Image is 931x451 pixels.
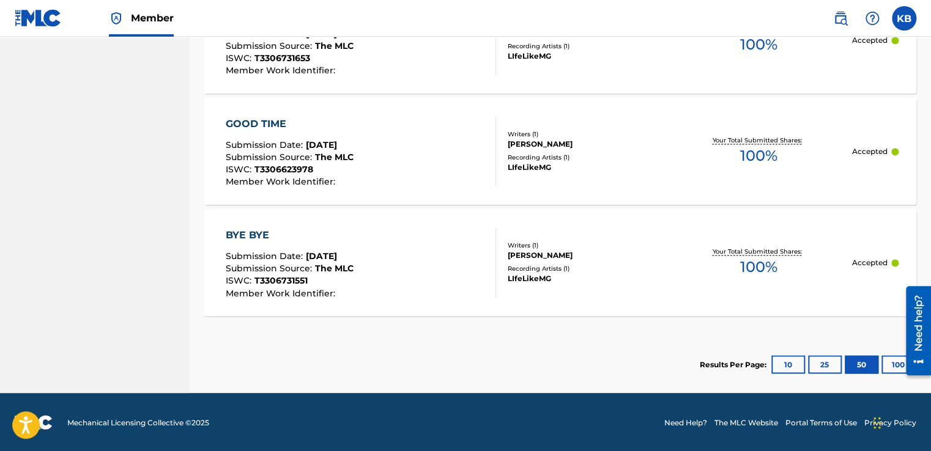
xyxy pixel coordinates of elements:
span: Submission Source : [226,263,315,274]
span: The MLC [315,40,354,51]
div: [PERSON_NAME] [508,139,665,150]
a: Need Help? [664,417,707,428]
p: Your Total Submitted Shares: [713,247,805,256]
span: Member [131,11,174,25]
div: Drag [874,405,881,441]
button: 100 [881,355,915,373]
span: T3306731551 [254,275,308,286]
span: Submission Source : [226,40,315,51]
a: BYE BYESubmission Date:[DATE]Submission Source:The MLCISWC:T3306731551Member Work Identifier:Writ... [204,209,916,316]
a: GOOD TIMESubmission Date:[DATE]Submission Source:The MLCISWC:T3306623978Member Work Identifier:Wr... [204,98,916,205]
span: Submission Date : [226,28,306,39]
a: Portal Terms of Use [785,417,857,428]
span: 100 % [740,256,777,278]
span: T3306623978 [254,164,313,175]
p: Accepted [852,257,888,268]
button: 25 [808,355,842,373]
span: Submission Date : [226,251,306,262]
p: Accepted [852,35,888,46]
span: The MLC [315,263,354,274]
p: Results Per Page: [700,359,770,370]
p: Your Total Submitted Shares: [713,136,805,145]
span: ISWC : [226,164,254,175]
div: GOOD TIME [226,117,354,131]
span: Member Work Identifier : [226,65,338,76]
a: The MLC Website [714,417,778,428]
span: [DATE] [306,139,337,150]
img: help [865,11,880,26]
div: LIfeLikeMG [508,51,665,62]
span: [DATE] [306,28,337,39]
span: 100 % [740,34,777,56]
div: Recording Artists ( 1 ) [508,42,665,51]
span: Submission Source : [226,152,315,163]
div: Writers ( 1 ) [508,130,665,139]
p: Accepted [852,146,888,157]
span: Submission Date : [226,139,306,150]
span: [DATE] [306,251,337,262]
div: LIfeLikeMG [508,162,665,173]
span: T3306731653 [254,53,310,64]
button: 50 [845,355,878,373]
div: Recording Artists ( 1 ) [508,153,665,162]
div: LIfeLikeMG [508,273,665,284]
div: BYE BYE [226,228,354,243]
div: Help [860,6,885,31]
span: Member Work Identifier : [226,176,338,187]
div: [PERSON_NAME] [508,250,665,261]
span: The MLC [315,152,354,163]
span: 100 % [740,145,777,167]
span: ISWC : [226,275,254,286]
div: Writers ( 1 ) [508,241,665,250]
a: Privacy Policy [864,417,916,428]
img: Top Rightsholder [109,11,124,26]
div: User Menu [892,6,916,31]
span: Member Work Identifier : [226,287,338,298]
div: Recording Artists ( 1 ) [508,264,665,273]
img: search [833,11,848,26]
iframe: Chat Widget [870,392,931,451]
img: MLC Logo [15,9,62,27]
button: 10 [771,355,805,373]
span: ISWC : [226,53,254,64]
iframe: Resource Center [897,282,931,380]
img: logo [15,415,53,430]
a: Public Search [828,6,853,31]
span: Mechanical Licensing Collective © 2025 [67,417,209,428]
